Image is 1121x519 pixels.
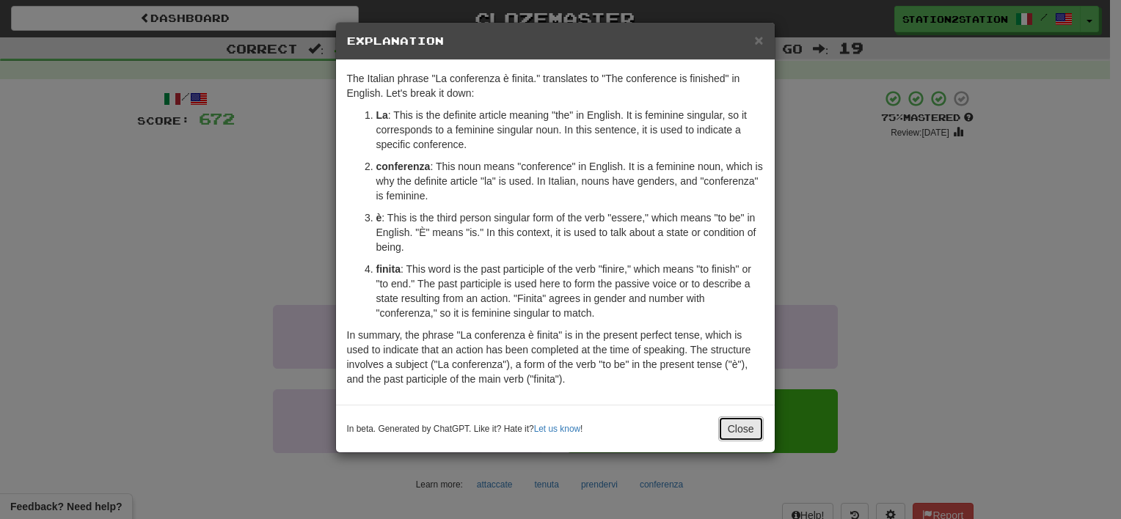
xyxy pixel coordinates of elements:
strong: è [376,212,382,224]
a: Let us know [534,424,580,434]
p: The Italian phrase "La conferenza è finita." translates to "The conference is finished" in Englis... [347,71,764,100]
p: : This is the third person singular form of the verb "essere," which means "to be" in English. "È... [376,210,764,254]
span: × [754,32,763,48]
p: : This is the definite article meaning "the" in English. It is feminine singular, so it correspon... [376,108,764,152]
p: In summary, the phrase "La conferenza è finita" is in the present perfect tense, which is used to... [347,328,764,386]
strong: La [376,109,388,121]
h5: Explanation [347,34,764,48]
small: In beta. Generated by ChatGPT. Like it? Hate it? ! [347,423,583,435]
strong: finita [376,263,401,275]
button: Close [718,416,764,441]
strong: conferenza [376,161,431,172]
p: : This noun means "conference" in English. It is a feminine noun, which is why the definite artic... [376,159,764,203]
p: : This word is the past participle of the verb "finire," which means "to finish" or "to end." The... [376,262,764,320]
button: Close [754,32,763,48]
